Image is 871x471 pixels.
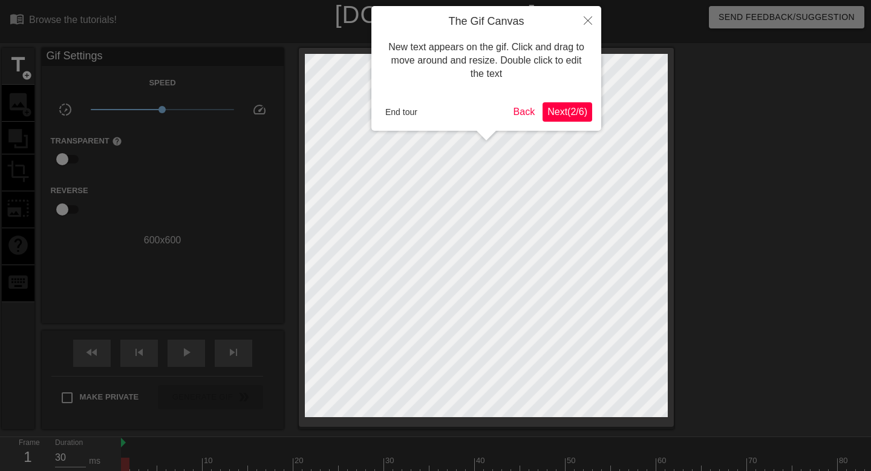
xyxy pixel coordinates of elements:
div: 80 [839,455,850,467]
a: [DOMAIN_NAME] [334,1,536,28]
button: Next [543,102,592,122]
label: Transparent [51,135,122,147]
span: skip_next [226,345,241,360]
div: 1 [19,446,37,468]
div: New text appears on the gif. Click and drag to move around and resize. Double click to edit the text [380,28,592,93]
span: speed [252,102,267,117]
a: Browse the tutorials! [10,12,117,30]
div: 40 [476,455,487,467]
label: Speed [149,77,175,89]
label: Duration [55,440,83,447]
span: play_arrow [179,345,194,360]
h4: The Gif Canvas [380,15,592,28]
span: skip_previous [132,345,146,360]
div: 20 [295,455,305,467]
label: Reverse [51,185,88,197]
div: 50 [567,455,578,467]
div: The online gif editor [296,27,630,42]
span: slow_motion_video [58,102,73,117]
span: Send Feedback/Suggestion [719,10,855,25]
div: ms [89,455,100,467]
span: menu_book [10,12,24,26]
span: title [7,53,30,76]
div: 30 [385,455,396,467]
div: 60 [657,455,668,467]
div: 70 [748,455,759,467]
span: fast_rewind [85,345,99,360]
span: Make Private [80,391,139,403]
div: 600 x 600 [42,233,284,248]
span: add_circle [22,70,32,81]
span: help [112,136,122,147]
button: Back [509,102,540,122]
span: Next ( 2 / 6 ) [547,107,587,117]
div: Browse the tutorials! [29,15,117,25]
button: End tour [380,103,422,121]
button: Send Feedback/Suggestion [709,6,864,28]
div: Gif Settings [42,48,284,66]
div: 10 [204,455,215,467]
button: Close [575,6,601,34]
